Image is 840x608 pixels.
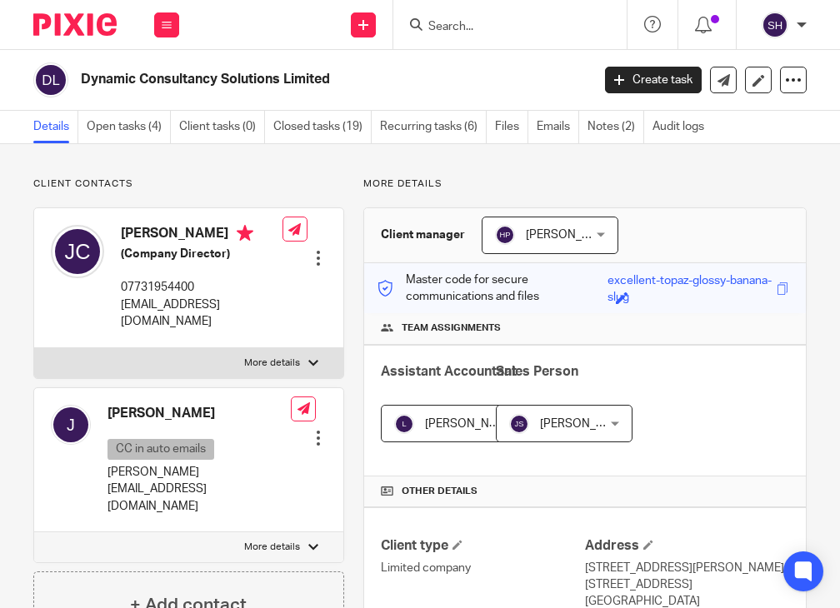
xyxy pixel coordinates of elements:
span: Sales Person [496,365,578,378]
h4: [PERSON_NAME] [121,225,282,246]
p: Master code for secure communications and files [377,272,607,306]
img: Pixie [33,13,117,36]
h4: Client type [381,537,585,555]
p: [STREET_ADDRESS] [585,576,789,593]
p: [STREET_ADDRESS][PERSON_NAME] [585,560,789,576]
span: [PERSON_NAME] V [425,418,527,430]
a: Audit logs [652,111,712,143]
p: More details [244,356,300,370]
span: Other details [402,485,477,498]
a: Open tasks (4) [87,111,171,143]
h4: [PERSON_NAME] [107,405,291,422]
p: More details [363,177,807,191]
img: svg%3E [33,62,68,97]
div: excellent-topaz-glossy-banana-slug [607,272,772,292]
a: Details [33,111,78,143]
h4: Address [585,537,789,555]
a: Client tasks (0) [179,111,265,143]
p: More details [244,541,300,554]
span: Assistant Accountant [381,365,517,378]
h2: Dynamic Consultancy Solutions Limited [81,71,480,88]
i: Primary [237,225,253,242]
p: CC in auto emails [107,439,214,460]
span: Team assignments [402,321,501,335]
input: Search [427,20,577,35]
a: Closed tasks (19) [273,111,372,143]
p: Client contacts [33,177,344,191]
img: svg%3E [495,225,515,245]
h5: (Company Director) [121,246,282,262]
span: [PERSON_NAME] [540,418,632,430]
p: [PERSON_NAME][EMAIL_ADDRESS][DOMAIN_NAME] [107,464,291,515]
a: Create task [605,67,702,93]
p: [EMAIL_ADDRESS][DOMAIN_NAME] [121,297,282,331]
p: Limited company [381,560,585,576]
p: 07731954400 [121,279,282,296]
img: svg%3E [51,405,91,445]
a: Emails [537,111,579,143]
h3: Client manager [381,227,465,243]
span: [PERSON_NAME] [526,229,617,241]
a: Files [495,111,528,143]
a: Recurring tasks (6) [380,111,487,143]
img: svg%3E [509,414,529,434]
img: svg%3E [762,12,788,38]
img: svg%3E [394,414,414,434]
img: svg%3E [51,225,104,278]
a: Notes (2) [587,111,644,143]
